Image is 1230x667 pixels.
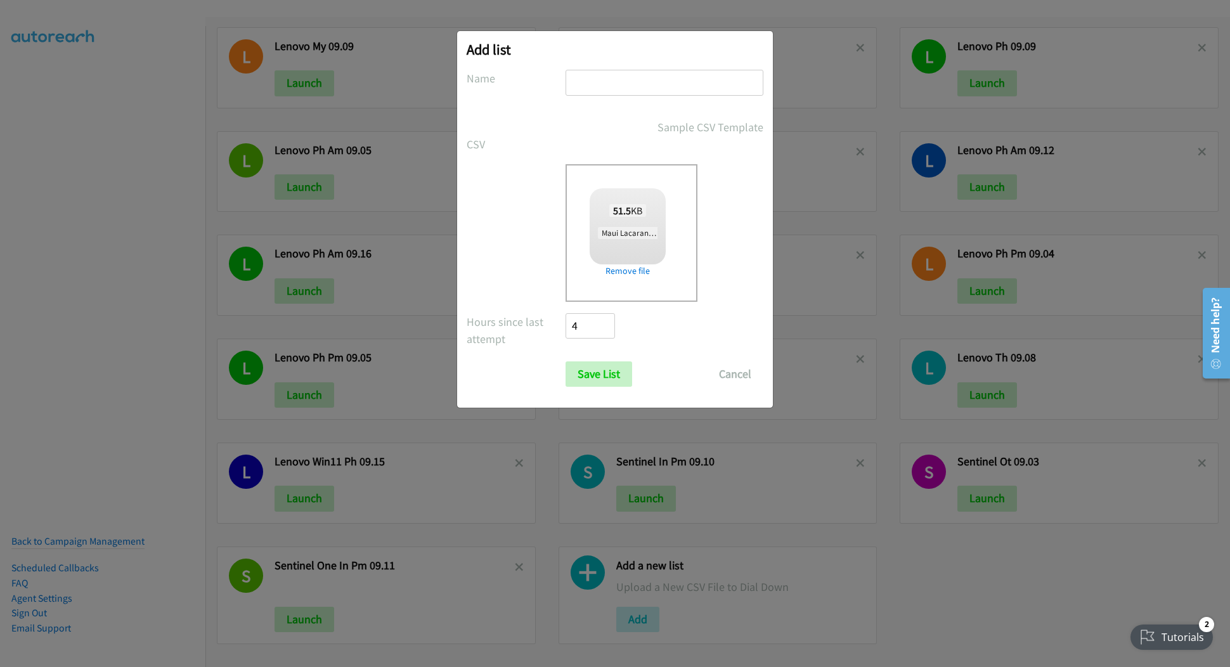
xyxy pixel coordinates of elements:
[657,119,763,136] a: Sample CSV Template
[467,313,566,347] label: Hours since last attempt
[707,361,763,387] button: Cancel
[1123,612,1220,657] iframe: Checklist
[598,227,879,239] span: Maui Lacarania + Lenovo-Dentsu [GEOGRAPHIC_DATA] Win11 Q2 PH AM 09.18.csv
[467,136,566,153] label: CSV
[467,70,566,87] label: Name
[609,204,647,217] span: KB
[467,41,763,58] h2: Add list
[613,204,631,217] strong: 51.5
[566,361,632,387] input: Save List
[1194,283,1230,384] iframe: Resource Center
[590,264,666,278] a: Remove file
